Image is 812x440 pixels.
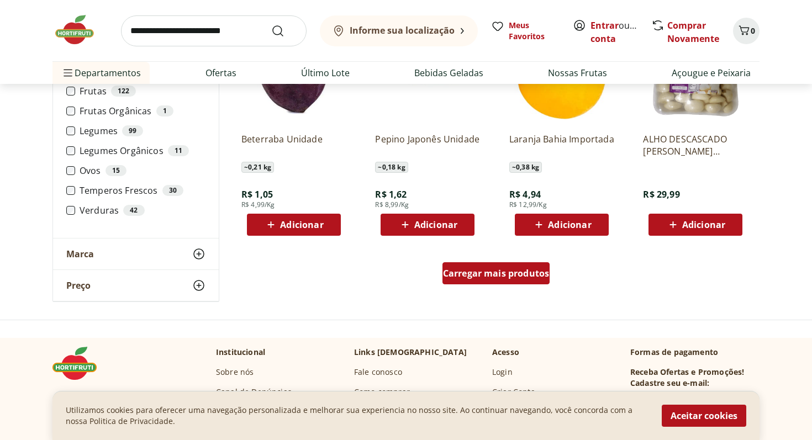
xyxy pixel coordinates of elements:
[375,200,409,209] span: R$ 8,99/Kg
[630,347,760,358] p: Formas de pagamento
[80,165,205,176] label: Ovos
[80,125,205,136] label: Legumes
[509,20,560,42] span: Meus Favoritos
[672,66,751,79] a: Açougue e Peixaria
[414,66,483,79] a: Bebidas Geladas
[443,269,550,278] span: Carregar mais produtos
[492,347,519,358] p: Acesso
[53,270,219,301] button: Preço
[375,133,480,157] a: Pepino Japonês Unidade
[354,386,410,397] a: Como comprar
[751,25,755,36] span: 0
[515,214,609,236] button: Adicionar
[216,347,265,358] p: Institucional
[80,145,205,156] label: Legumes Orgânicos
[590,19,619,31] a: Entrar
[122,125,143,136] div: 99
[667,19,719,45] a: Comprar Novamente
[630,367,744,378] h3: Receba Ofertas e Promoções!
[643,188,679,200] span: R$ 29,99
[53,66,219,238] div: Categoria
[630,378,709,389] h3: Cadastre seu e-mail:
[509,200,547,209] span: R$ 12,99/Kg
[61,60,141,86] span: Departamentos
[241,188,273,200] span: R$ 1,05
[442,262,550,289] a: Carregar mais produtos
[66,280,91,291] span: Preço
[106,165,126,176] div: 15
[271,24,298,38] button: Submit Search
[52,13,108,46] img: Hortifruti
[162,185,183,196] div: 30
[241,200,275,209] span: R$ 4,99/Kg
[280,220,323,229] span: Adicionar
[733,18,760,44] button: Carrinho
[52,347,108,380] img: Hortifruti
[509,188,541,200] span: R$ 4,94
[121,15,307,46] input: search
[548,66,607,79] a: Nossas Frutas
[350,24,455,36] b: Informe sua localização
[643,133,748,157] a: ALHO DESCASCADO [PERSON_NAME] SELECIONADO 300G
[492,386,535,397] a: Criar Conta
[80,105,205,116] label: Frutas Orgânicas
[61,60,75,86] button: Menu
[247,214,341,236] button: Adicionar
[66,248,94,259] span: Marca
[241,133,346,157] a: Beterraba Unidade
[492,367,513,378] a: Login
[509,133,614,157] a: Laranja Bahia Importada
[375,188,407,200] span: R$ 1,62
[354,347,467,358] p: Links [DEMOGRAPHIC_DATA]
[590,19,640,45] span: ou
[53,238,219,269] button: Marca
[156,105,173,116] div: 1
[168,145,189,156] div: 11
[301,66,350,79] a: Último Lote
[320,15,478,46] button: Informe sua localização
[414,220,457,229] span: Adicionar
[590,19,651,45] a: Criar conta
[354,367,402,378] a: Fale conosco
[80,185,205,196] label: Temperos Frescos
[111,86,136,97] div: 122
[381,214,474,236] button: Adicionar
[375,162,408,173] span: ~ 0,18 kg
[80,86,205,97] label: Frutas
[662,405,746,427] button: Aceitar cookies
[123,205,144,216] div: 42
[682,220,725,229] span: Adicionar
[509,162,542,173] span: ~ 0,38 kg
[241,162,274,173] span: ~ 0,21 kg
[216,367,254,378] a: Sobre nós
[648,214,742,236] button: Adicionar
[66,405,648,427] p: Utilizamos cookies para oferecer uma navegação personalizada e melhorar sua experiencia no nosso ...
[205,66,236,79] a: Ofertas
[216,386,292,397] a: Canal de Denúncias
[80,205,205,216] label: Verduras
[491,20,560,42] a: Meus Favoritos
[548,220,591,229] span: Adicionar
